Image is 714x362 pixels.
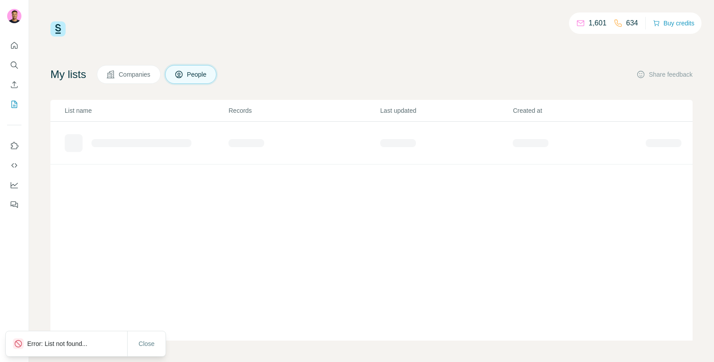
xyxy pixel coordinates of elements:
button: Buy credits [653,17,694,29]
p: 634 [626,18,638,29]
button: Enrich CSV [7,77,21,93]
p: Last updated [380,106,512,115]
span: Close [139,339,155,348]
p: Created at [513,106,644,115]
img: Surfe Logo [50,21,66,37]
p: Records [228,106,379,115]
button: Feedback [7,197,21,213]
span: Companies [119,70,151,79]
p: 1,601 [589,18,606,29]
button: My lists [7,96,21,112]
button: Quick start [7,37,21,53]
button: Search [7,57,21,73]
button: Use Surfe API [7,157,21,173]
p: List name [65,106,228,115]
button: Use Surfe on LinkedIn [7,138,21,154]
button: Share feedback [636,70,693,79]
span: People [187,70,208,79]
p: Error: List not found... [27,339,95,348]
button: Dashboard [7,177,21,193]
img: Avatar [7,9,21,23]
h4: My lists [50,67,86,82]
button: Close [133,336,161,352]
